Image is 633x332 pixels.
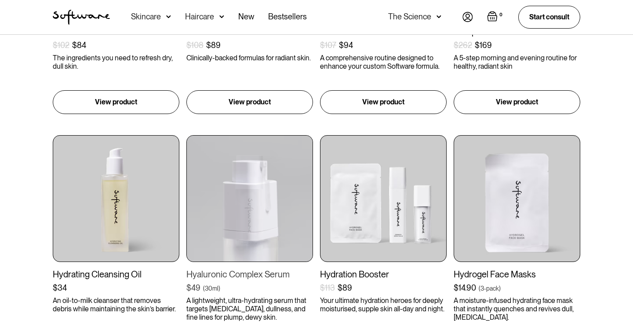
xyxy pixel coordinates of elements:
[320,269,447,280] div: Hydration Booster
[53,54,179,70] p: The ingredients you need to refresh dry, dull skin.
[186,296,313,322] p: A lightweight, ultra-hydrating serum that targets [MEDICAL_DATA], dullness, and fine lines for pl...
[205,284,218,293] div: 30ml
[338,283,352,293] div: $89
[498,11,504,19] div: 0
[229,97,271,107] p: View product
[475,41,492,50] div: $169
[186,41,204,50] div: $108
[53,41,69,50] div: $102
[388,12,431,21] div: The Science
[339,41,353,50] div: $94
[320,54,447,70] p: A comprehensive routine designed to enhance your custom Software formula.
[186,269,313,280] div: Hyaluronic Complex Serum
[95,97,137,107] p: View product
[320,296,447,313] p: Your ultimate hydration heroes for deeply moisturised, supple skin all-day and night.
[186,54,313,62] p: Clinically-backed formulas for radiant skin.
[53,283,67,293] div: $34
[320,283,335,293] div: $113
[53,296,179,313] p: An oil-to-milk cleanser that removes debris while maintaining the skin’s barrier.
[454,41,472,50] div: $262
[53,10,110,25] img: Software Logo
[496,97,538,107] p: View product
[320,41,336,50] div: $107
[518,6,580,28] a: Start consult
[203,284,205,293] div: (
[185,12,214,21] div: Haircare
[437,12,441,21] img: arrow down
[131,12,161,21] div: Skincare
[53,10,110,25] a: home
[186,283,200,293] div: $49
[454,296,580,322] p: A moisture-infused hydrating face mask that instantly quenches and revives dull, [MEDICAL_DATA].
[362,97,404,107] p: View product
[53,269,179,280] div: Hydrating Cleansing Oil
[72,41,86,50] div: $84
[206,41,221,50] div: $89
[218,284,220,293] div: )
[479,284,480,293] div: (
[499,284,501,293] div: )
[480,284,499,293] div: 3-pack
[219,12,224,21] img: arrow down
[454,283,476,293] div: $14.90
[487,11,504,23] a: Open empty cart
[166,12,171,21] img: arrow down
[454,54,580,70] p: A 5-step morning and evening routine for healthy, radiant skin
[454,269,580,280] div: Hydrogel Face Masks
